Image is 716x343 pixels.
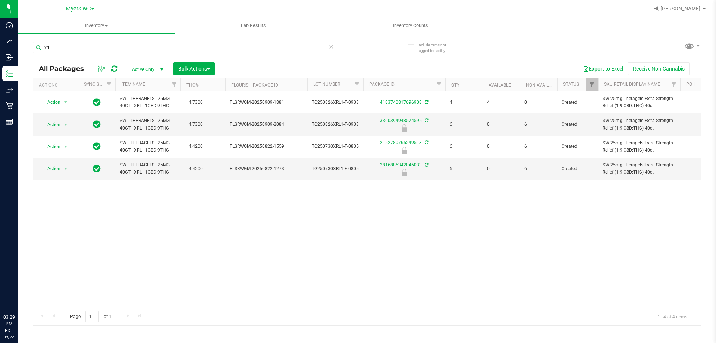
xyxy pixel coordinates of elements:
[313,82,340,87] a: Lot Number
[185,97,207,108] span: 4.7300
[424,118,428,123] span: Sync from Compliance System
[603,140,676,154] span: SW 25mg Theragels Extra Strength Relief (1:9 CBD:THC) 40ct
[39,65,91,73] span: All Packages
[231,22,276,29] span: Lab Results
[6,54,13,61] inline-svg: Inbound
[58,6,91,12] span: Ft. Myers WC
[93,163,101,174] span: In Sync
[487,99,515,106] span: 4
[380,140,422,145] a: 2152780765249513
[185,163,207,174] span: 4.4200
[603,117,676,131] span: SW 25mg Theragels Extra Strength Relief (1:9 CBD:THC) 40ct
[230,143,303,150] span: FLSRWGM-20250822-1559
[332,18,489,34] a: Inventory Counts
[121,82,145,87] a: Item Name
[362,124,446,132] div: Newly Received
[451,82,459,88] a: Qty
[487,143,515,150] span: 0
[562,143,594,150] span: Created
[418,42,455,53] span: Include items not tagged for facility
[120,140,176,154] span: SW - THERAGELS - 25MG - 40CT - XRL - 1CBD-9THC
[41,97,61,107] span: Action
[39,82,75,88] div: Actions
[380,162,422,168] a: 2816885342046033
[18,18,175,34] a: Inventory
[173,62,215,75] button: Bulk Actions
[230,99,303,106] span: FLSRWGM-20250909-1881
[562,121,594,128] span: Created
[120,162,176,176] span: SW - THERAGELS - 25MG - 40CT - XRL - 1CBD-9THC
[231,82,278,88] a: Flourish Package ID
[6,118,13,125] inline-svg: Reports
[653,6,702,12] span: Hi, [PERSON_NAME]!
[22,282,31,291] iframe: Resource center unread badge
[603,162,676,176] span: SW 25mg Theragels Extra Strength Relief (1:9 CBD:THC) 40ct
[380,100,422,105] a: 4183740817696908
[651,311,693,322] span: 1 - 4 of 4 items
[489,82,511,88] a: Available
[64,311,117,322] span: Page of 1
[312,99,359,106] span: TG250826XRL1-F-0903
[61,141,70,152] span: select
[7,283,30,306] iframe: Resource center
[450,165,478,172] span: 6
[383,22,438,29] span: Inventory Counts
[120,117,176,131] span: SW - THERAGELS - 25MG - 40CT - XRL - 1CBD-9THC
[586,78,598,91] a: Filter
[424,162,428,168] span: Sync from Compliance System
[6,86,13,93] inline-svg: Outbound
[329,42,334,52] span: Clear
[424,100,428,105] span: Sync from Compliance System
[628,62,690,75] button: Receive Non-Cannabis
[433,78,445,91] a: Filter
[168,78,180,91] a: Filter
[526,82,559,88] a: Non-Available
[41,119,61,130] span: Action
[603,95,676,109] span: SW 25mg Theragels Extra Strength Relief (1:9 CBD:THC) 40ct
[33,42,337,53] input: Search Package ID, Item Name, SKU, Lot or Part Number...
[380,118,422,123] a: 3360394948574595
[178,66,210,72] span: Bulk Actions
[18,22,175,29] span: Inventory
[186,82,199,88] a: THC%
[450,121,478,128] span: 6
[312,165,359,172] span: TG250730XRL1-F-0805
[93,119,101,130] span: In Sync
[450,143,478,150] span: 6
[6,102,13,109] inline-svg: Retail
[61,163,70,174] span: select
[175,18,332,34] a: Lab Results
[668,78,680,91] a: Filter
[120,95,176,109] span: SW - THERAGELS - 25MG - 40CT - XRL - 1CBD-9THC
[487,121,515,128] span: 0
[185,141,207,152] span: 4.4200
[61,97,70,107] span: select
[41,163,61,174] span: Action
[450,99,478,106] span: 4
[351,78,363,91] a: Filter
[185,119,207,130] span: 4.7300
[93,141,101,152] span: In Sync
[103,78,115,91] a: Filter
[563,82,579,87] a: Status
[604,82,660,87] a: Sku Retail Display Name
[562,99,594,106] span: Created
[312,121,359,128] span: TG250826XRL1-F-0903
[3,334,15,340] p: 09/22
[41,141,61,152] span: Action
[424,140,428,145] span: Sync from Compliance System
[84,82,113,87] a: Sync Status
[524,99,553,106] span: 0
[230,165,303,172] span: FLSRWGM-20250822-1273
[6,22,13,29] inline-svg: Dashboard
[61,119,70,130] span: select
[487,165,515,172] span: 0
[362,169,446,176] div: Newly Received
[6,70,13,77] inline-svg: Inventory
[524,165,553,172] span: 6
[369,82,395,87] a: Package ID
[230,121,303,128] span: FLSRWGM-20250909-2084
[3,314,15,334] p: 03:29 PM EDT
[686,82,697,87] a: PO ID
[312,143,359,150] span: TG250730XRL1-F-0805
